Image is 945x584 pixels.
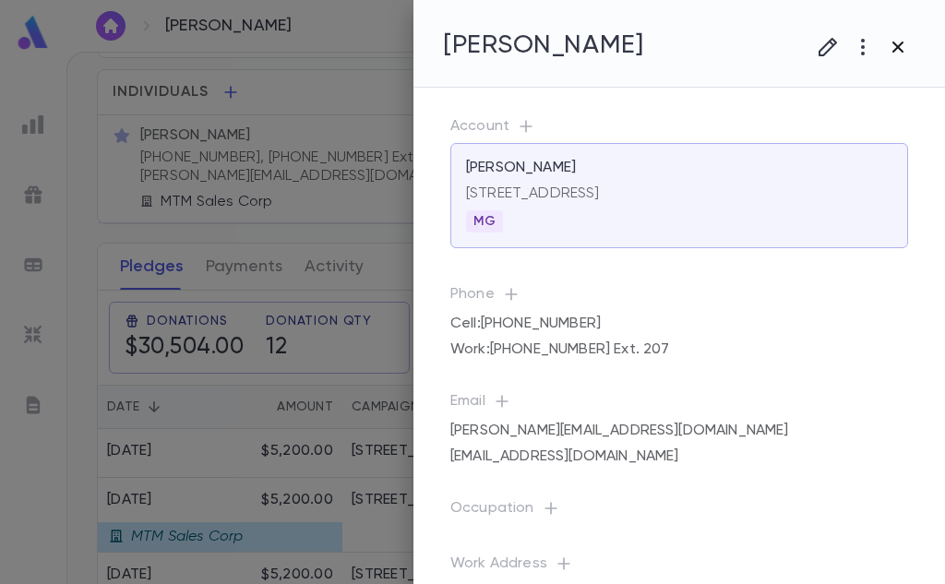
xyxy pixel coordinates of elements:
[450,285,908,311] p: Phone
[450,414,789,447] div: [PERSON_NAME][EMAIL_ADDRESS][DOMAIN_NAME]
[466,185,892,203] p: [STREET_ADDRESS]
[466,159,576,177] p: [PERSON_NAME]
[450,117,908,143] p: Account
[450,554,908,580] p: Work Address
[443,30,643,61] h4: [PERSON_NAME]
[466,214,503,229] span: MG
[450,499,908,525] p: Occupation
[450,333,670,366] div: Work : [PHONE_NUMBER] Ext. 207
[450,440,678,473] div: [EMAIL_ADDRESS][DOMAIN_NAME]
[450,392,908,418] p: Email
[450,307,601,340] div: Cell : [PHONE_NUMBER]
